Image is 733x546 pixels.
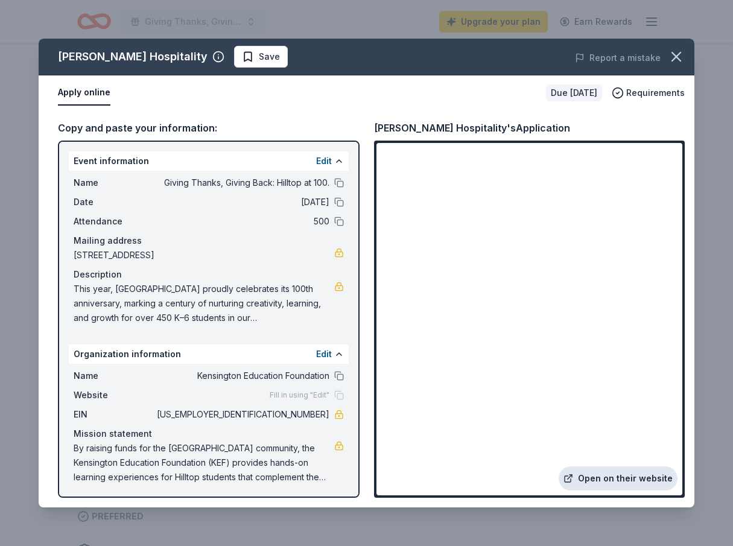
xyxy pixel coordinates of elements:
div: Mailing address [74,233,344,248]
span: [DATE] [154,195,329,209]
div: Due [DATE] [546,84,602,101]
span: Requirements [626,86,685,100]
span: Date [74,195,154,209]
span: Name [74,369,154,383]
div: Organization information [69,344,349,364]
a: Open on their website [559,466,677,490]
span: Fill in using "Edit" [270,390,329,400]
div: [PERSON_NAME] Hospitality [58,47,208,66]
span: This year, [GEOGRAPHIC_DATA] proudly celebrates its 100th anniversary, marking a century of nurtu... [74,282,334,325]
div: Description [74,267,344,282]
span: [US_EMPLOYER_IDENTIFICATION_NUMBER] [154,407,329,422]
span: By raising funds for the [GEOGRAPHIC_DATA] community, the Kensington Education Foundation (KEF) p... [74,441,334,484]
div: Copy and paste your information: [58,120,360,136]
span: Website [74,388,154,402]
span: Attendance [74,214,154,229]
span: 500 [154,214,329,229]
button: Save [234,46,288,68]
button: Edit [316,154,332,168]
button: Requirements [612,86,685,100]
button: Report a mistake [575,51,661,65]
button: Edit [316,347,332,361]
div: Mission statement [74,427,344,441]
span: Save [259,49,280,64]
span: Name [74,176,154,190]
div: Event information [69,151,349,171]
span: Kensington Education Foundation [154,369,329,383]
div: [PERSON_NAME] Hospitality's Application [374,120,570,136]
span: [STREET_ADDRESS] [74,248,334,262]
button: Apply online [58,80,110,106]
span: Giving Thanks, Giving Back: Hilltop at 100. [154,176,329,190]
span: EIN [74,407,154,422]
